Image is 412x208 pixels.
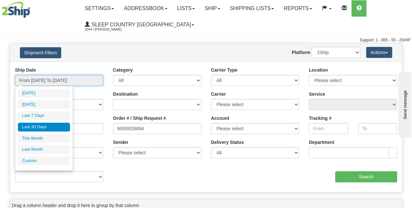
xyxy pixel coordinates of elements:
[211,115,229,121] label: Account
[211,91,226,97] label: Carrier
[18,89,70,98] li: [DATE]
[18,123,70,132] li: Last 30 Days
[366,47,392,58] button: Actions
[85,26,134,33] span: 2044 / [PERSON_NAME]
[309,91,325,97] label: Service
[20,47,61,58] button: Shipment Filters
[358,123,397,134] input: To
[211,67,237,73] label: Carrier Type
[18,100,70,109] li: [DATE]
[309,67,328,73] label: Location
[113,139,128,146] label: Sender
[225,0,279,17] a: Shipping lists
[113,115,166,121] label: Order # / Ship Request #
[113,91,138,97] label: Destination
[119,0,172,17] a: Addressbook
[2,2,30,18] img: logo2044.jpg
[18,157,70,165] li: Custom
[15,67,36,73] label: Ship Date
[211,139,244,146] label: Delivery Status
[200,0,225,17] a: Ship
[309,123,348,134] input: From
[309,139,334,146] label: Department
[18,145,70,154] li: Last Month
[172,0,200,17] a: Lists
[292,49,310,56] label: Platform
[80,0,119,17] a: Settings
[309,115,331,121] label: Tracking #
[113,67,133,73] label: Category
[5,6,60,10] div: Send message
[80,17,199,33] a: Sleep Country [GEOGRAPHIC_DATA] 2044 / [PERSON_NAME]
[2,37,410,43] div: Support: 1 - 855 - 55 - 2SHIP
[279,0,317,17] a: Reports
[18,134,70,143] li: This Month
[397,71,411,137] iframe: chat widget
[18,111,70,120] li: Last 7 Days
[90,22,191,27] span: Sleep Country [GEOGRAPHIC_DATA]
[335,171,397,182] input: Search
